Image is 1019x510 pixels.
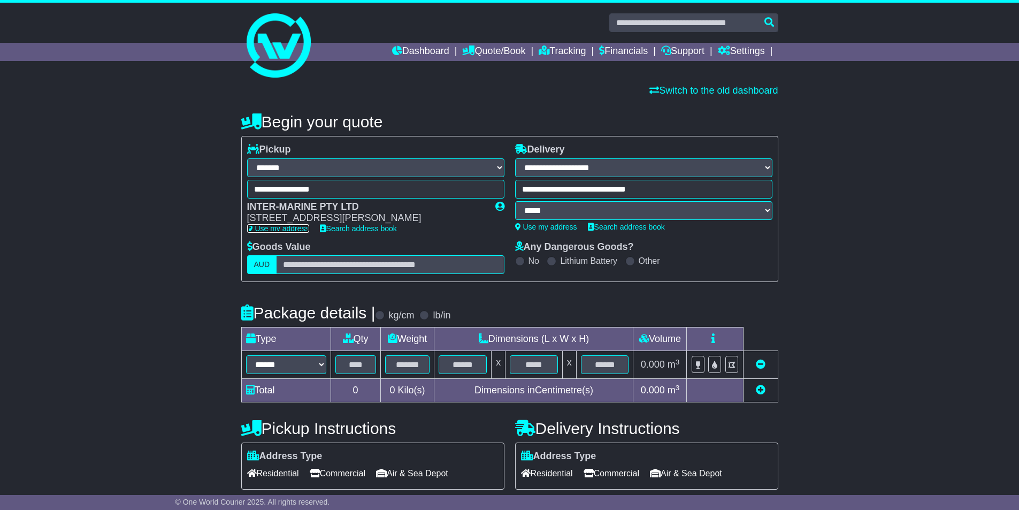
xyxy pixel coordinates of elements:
sup: 3 [676,384,680,392]
a: Settings [718,43,765,61]
span: m [668,359,680,370]
a: Switch to the old dashboard [649,85,778,96]
h4: Delivery Instructions [515,420,778,437]
a: Search address book [588,223,665,231]
a: Financials [599,43,648,61]
span: Residential [247,465,299,482]
a: Dashboard [392,43,449,61]
label: No [528,256,539,266]
span: Commercial [310,465,365,482]
td: Kilo(s) [380,379,434,402]
label: Lithium Battery [560,256,617,266]
td: Weight [380,328,434,351]
span: © One World Courier 2025. All rights reserved. [175,498,330,506]
span: Residential [521,465,573,482]
a: Tracking [539,43,586,61]
span: 0.000 [641,385,665,395]
h4: Begin your quote [241,113,778,131]
td: Dimensions in Centimetre(s) [434,379,633,402]
a: Use my address [247,224,309,233]
a: Use my address [515,223,577,231]
label: Address Type [247,451,323,462]
h4: Pickup Instructions [241,420,504,437]
label: Other [639,256,660,266]
a: Support [661,43,704,61]
span: Commercial [584,465,639,482]
td: Dimensions (L x W x H) [434,328,633,351]
span: 0 [389,385,395,395]
div: INTER-MARINE PTY LTD [247,201,485,213]
h4: Package details | [241,304,376,322]
label: Goods Value [247,241,311,253]
a: Remove this item [756,359,765,370]
label: Delivery [515,144,565,156]
span: 0.000 [641,359,665,370]
span: Air & Sea Depot [650,465,722,482]
td: Volume [633,328,687,351]
td: x [562,351,576,379]
label: AUD [247,255,277,274]
label: Address Type [521,451,596,462]
td: Qty [331,328,380,351]
span: Air & Sea Depot [376,465,448,482]
label: Pickup [247,144,291,156]
td: 0 [331,379,380,402]
label: Any Dangerous Goods? [515,241,634,253]
td: x [492,351,505,379]
a: Search address book [320,224,397,233]
div: [STREET_ADDRESS][PERSON_NAME] [247,212,485,224]
label: kg/cm [388,310,414,322]
a: Add new item [756,385,765,395]
a: Quote/Book [462,43,525,61]
sup: 3 [676,358,680,366]
td: Type [241,328,331,351]
span: m [668,385,680,395]
td: Total [241,379,331,402]
label: lb/in [433,310,450,322]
